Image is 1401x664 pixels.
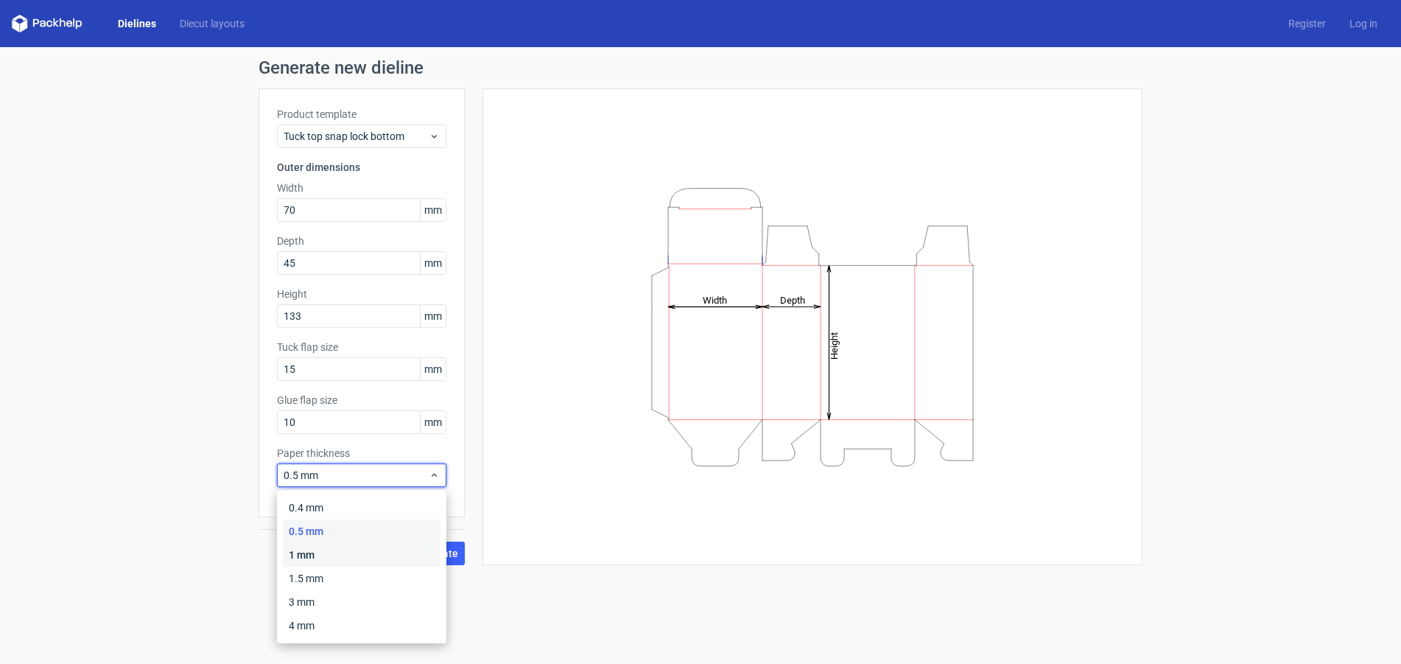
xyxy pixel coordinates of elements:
[1277,16,1338,31] a: Register
[277,393,446,408] label: Glue flap size
[284,129,429,144] span: Tuck top snap lock bottom
[277,181,446,195] label: Width
[420,252,446,274] span: mm
[277,234,446,248] label: Depth
[283,496,440,520] div: 0.4 mm
[283,520,440,543] div: 0.5 mm
[420,358,446,380] span: mm
[277,107,446,122] label: Product template
[420,411,446,433] span: mm
[283,567,440,590] div: 1.5 mm
[420,305,446,327] span: mm
[277,340,446,354] label: Tuck flap size
[283,614,440,637] div: 4 mm
[277,160,446,175] h3: Outer dimensions
[284,468,429,483] span: 0.5 mm
[283,543,440,567] div: 1 mm
[829,332,840,359] tspan: Height
[168,16,256,31] a: Diecut layouts
[277,287,446,301] label: Height
[259,59,1142,77] h1: Generate new dieline
[106,16,168,31] a: Dielines
[277,446,446,461] label: Paper thickness
[1338,16,1389,31] a: Log in
[283,590,440,614] div: 3 mm
[420,199,446,221] span: mm
[780,294,805,305] tspan: Depth
[703,294,727,305] tspan: Width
